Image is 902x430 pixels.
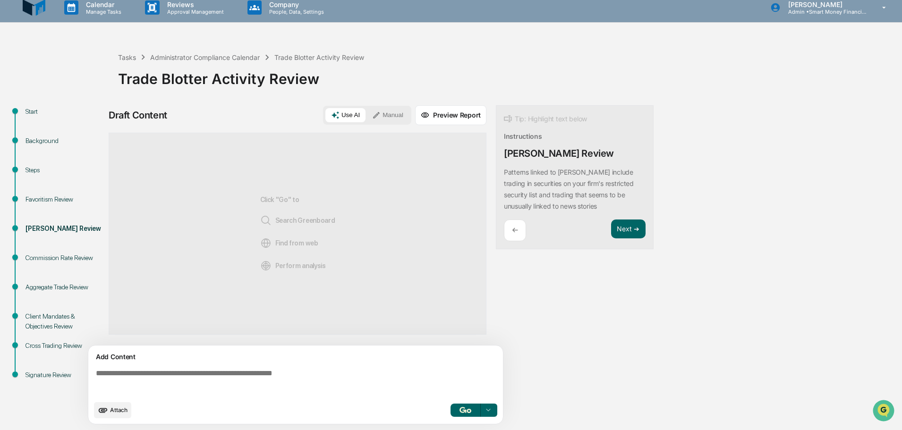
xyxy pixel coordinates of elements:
div: Commission Rate Review [26,253,103,263]
div: Steps [26,165,103,175]
button: Start new chat [161,75,172,86]
p: Reviews [160,0,229,8]
img: Search [260,215,272,226]
a: Powered byPylon [67,160,114,167]
span: Perform analysis [260,260,326,271]
button: Use AI [325,108,366,122]
div: Trade Blotter Activity Review [118,63,897,87]
div: We're available if you need us! [32,82,119,89]
span: Find from web [260,237,318,249]
div: Tip: Highlight text below [504,113,587,125]
button: Preview Report [415,105,486,125]
div: [PERSON_NAME] Review [504,148,614,159]
button: upload document [94,402,131,418]
p: Calendar [78,0,126,8]
div: Background [26,136,103,146]
p: Manage Tasks [78,8,126,15]
p: Approval Management [160,8,229,15]
div: Administrator Compliance Calendar [150,53,260,61]
img: Web [260,237,272,249]
p: [PERSON_NAME] [781,0,868,8]
img: Go [460,407,471,413]
div: Add Content [94,351,497,363]
div: Start new chat [32,72,155,82]
div: Signature Review [26,370,103,380]
p: How can we help? [9,20,172,35]
img: 1746055101610-c473b297-6a78-478c-a979-82029cc54cd1 [9,72,26,89]
p: ← [512,226,518,235]
div: Start [26,107,103,117]
div: 🖐️ [9,120,17,127]
a: 🔎Data Lookup [6,133,63,150]
span: Preclearance [19,119,61,128]
div: Click "Go" to [260,148,335,319]
button: Next ➔ [611,219,646,239]
a: 🖐️Preclearance [6,115,65,132]
img: Analysis [260,260,272,271]
a: 🗄️Attestations [65,115,121,132]
div: [PERSON_NAME] Review [26,224,103,234]
p: People, Data, Settings [262,8,329,15]
span: Search Greenboard [260,215,335,226]
div: Favoritism Review [26,194,103,204]
div: Tasks [118,53,136,61]
span: Attestations [78,119,117,128]
button: Go [451,404,481,417]
p: Company [262,0,329,8]
div: 🔎 [9,138,17,145]
span: Data Lookup [19,137,60,146]
div: Aggregate Trade Review [26,282,103,292]
div: Client Mandates & Objectives Review [26,312,103,331]
span: Attach [110,406,128,413]
div: Cross Trading Review [26,341,103,351]
div: 🗄️ [68,120,76,127]
div: Instructions [504,132,542,140]
span: Pylon [94,160,114,167]
div: Draft Content [109,110,167,121]
p: Admin • Smart Money Financial Advisors [781,8,868,15]
div: Trade Blotter Activity Review [274,53,364,61]
button: Manual [366,108,409,122]
iframe: Open customer support [872,399,897,424]
p: Patterns linked to [PERSON_NAME] include trading in securities on your firm's restricted security... [504,168,634,210]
